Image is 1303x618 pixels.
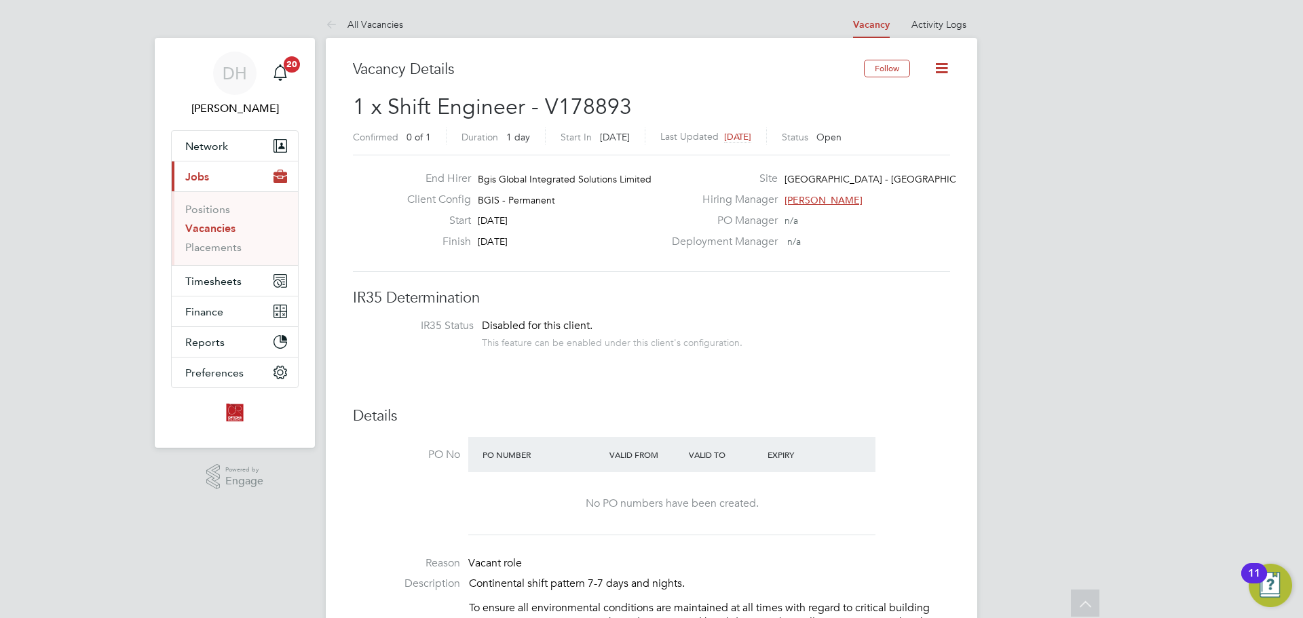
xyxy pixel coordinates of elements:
span: Preferences [185,366,244,379]
div: This feature can be enabled under this client's configuration. [482,333,742,349]
label: PO Manager [664,214,778,228]
button: Reports [172,327,298,357]
label: Hiring Manager [664,193,778,207]
label: Deployment Manager [664,235,778,249]
label: Reason [353,556,460,571]
span: [DATE] [724,131,751,142]
span: n/a [785,214,798,227]
div: PO Number [479,442,606,467]
label: Start In [561,131,592,143]
span: Disabled for this client. [482,319,592,332]
button: Finance [172,296,298,326]
button: Network [172,131,298,161]
div: Valid From [606,442,685,467]
a: Positions [185,203,230,216]
span: 1 x Shift Engineer - V178893 [353,94,632,120]
h3: Details [353,406,950,426]
button: Jobs [172,161,298,191]
span: Jobs [185,170,209,183]
span: n/a [787,235,801,248]
span: Network [185,140,228,153]
span: 1 day [506,131,530,143]
div: Expiry [764,442,844,467]
label: Client Config [396,193,471,207]
label: Site [664,172,778,186]
span: DH [223,64,247,82]
label: Duration [461,131,498,143]
p: Continental shift pattern 7-7 days and nights. [469,577,950,591]
a: 20 [267,52,294,95]
span: [GEOGRAPHIC_DATA] - [GEOGRAPHIC_DATA] [785,173,989,185]
span: Bgis Global Integrated Solutions Limited [478,173,651,185]
a: Powered byEngage [206,464,264,490]
a: DH[PERSON_NAME] [171,52,299,117]
span: Daniel Hobbs [171,100,299,117]
h3: Vacancy Details [353,60,864,79]
a: Vacancies [185,222,235,235]
label: End Hirer [396,172,471,186]
label: PO No [353,448,460,462]
div: No PO numbers have been created. [482,497,862,511]
span: Finance [185,305,223,318]
a: Placements [185,241,242,254]
img: optionsresourcing-logo-retina.png [224,402,246,423]
label: Description [353,577,460,591]
h3: IR35 Determination [353,288,950,308]
span: 20 [284,56,300,73]
a: Vacancy [853,19,890,31]
button: Follow [864,60,910,77]
label: IR35 Status [366,319,474,333]
a: Go to home page [171,402,299,423]
span: [DATE] [478,214,508,227]
span: Engage [225,476,263,487]
a: Activity Logs [911,18,966,31]
button: Open Resource Center, 11 new notifications [1249,564,1292,607]
label: Finish [396,235,471,249]
label: Start [396,214,471,228]
span: Timesheets [185,275,242,288]
div: Jobs [172,191,298,265]
a: All Vacancies [326,18,403,31]
span: Open [816,131,842,143]
div: Valid To [685,442,765,467]
span: [DATE] [478,235,508,248]
span: [DATE] [600,131,630,143]
span: Powered by [225,464,263,476]
nav: Main navigation [155,38,315,448]
div: 11 [1248,573,1260,591]
label: Confirmed [353,131,398,143]
span: [PERSON_NAME] [785,194,863,206]
span: Reports [185,336,225,349]
button: Timesheets [172,266,298,296]
button: Preferences [172,358,298,387]
span: BGIS - Permanent [478,194,555,206]
span: Vacant role [468,556,522,570]
span: 0 of 1 [407,131,431,143]
label: Last Updated [660,130,719,142]
label: Status [782,131,808,143]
